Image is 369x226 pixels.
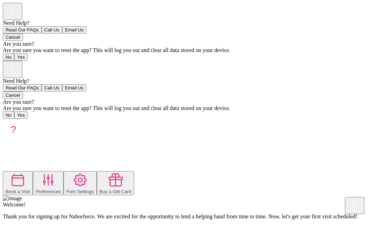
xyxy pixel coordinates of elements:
[14,53,28,61] button: Yes
[3,26,42,34] button: Read Our FAQs
[3,111,14,119] button: No
[3,119,24,140] img: avatar
[3,34,23,41] button: Cancel
[3,47,366,53] div: Are you sure you want to reset the app? This will log you out and clear all data stored on your d...
[3,171,33,195] button: Book a Visit
[42,26,62,34] button: Call Us
[3,20,366,26] div: Need Help?
[3,195,22,202] img: image
[3,99,366,105] div: Are you sure?
[36,189,61,194] div: Preferences
[62,84,86,92] button: Email Us
[42,84,62,92] button: Call Us
[6,189,30,194] div: Book a Visit
[3,78,366,84] div: Need Help?
[3,92,23,99] button: Cancel
[97,171,134,195] button: Buy a Gift Card
[3,84,42,92] button: Read Our FAQs
[64,171,97,195] button: Font Settings
[3,53,14,61] button: No
[100,189,131,194] div: Buy a Gift Card
[62,26,86,34] button: Email Us
[33,171,64,195] button: Preferences
[3,213,366,220] p: Thank you for signing up for Naborforce. We are excited for the opportunity to lend a helping han...
[66,189,94,194] div: Font Settings
[3,41,366,47] div: Are you sure?
[3,105,366,111] div: Are you sure you want to reset the app? This will log you out and clear all data stored on your d...
[14,111,28,119] button: Yes
[3,202,366,208] div: Welcome!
